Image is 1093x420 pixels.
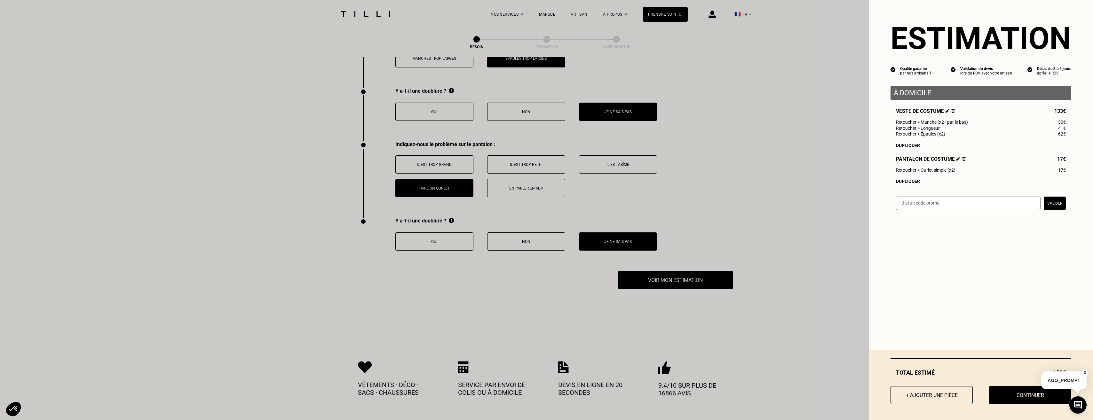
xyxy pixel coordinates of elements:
[891,369,1071,376] div: Total estimé
[896,120,968,125] span: Retoucher > Manche (x2 - par le bas)
[1054,108,1066,114] span: 133€
[1082,369,1088,376] button: X
[962,157,966,161] img: Supprimer
[1037,71,1071,75] div: après le RDV
[891,20,1071,56] section: Estimation
[951,109,955,113] img: Supprimer
[894,89,1068,97] p: À domicile
[960,66,1012,71] div: Validation du devis
[989,386,1071,404] button: Continuer
[960,71,1012,75] div: lors du RDV avec votre artisan
[891,66,896,72] img: icon list info
[951,66,956,72] img: icon list info
[896,197,1041,210] input: J‘ai un code promo
[1058,120,1066,125] span: 30€
[900,71,935,75] div: par nos artisans Tilli
[896,126,940,131] span: Retoucher > Longueur
[1057,156,1066,162] span: 17€
[896,167,955,173] span: Retoucher > Ourlet simple (x2)
[896,179,1066,184] div: Dupliquer
[1027,66,1033,72] img: icon list info
[1041,371,1087,389] p: AGO_PROMPT
[1058,126,1066,131] span: 41€
[896,108,955,114] span: Veste de costume
[896,143,1066,148] div: Dupliquer
[896,156,966,162] span: Pantalon de costume
[891,386,973,404] button: + Ajouter une pièce
[1058,131,1066,136] span: 62€
[946,109,950,113] img: Éditer
[1037,66,1071,71] div: Délais de 3 à 5 jours
[1044,197,1066,210] button: Valider
[900,66,935,71] div: Qualité garantie
[1058,167,1066,173] span: 17€
[956,157,961,161] img: Éditer
[896,131,945,136] span: Retoucher > Épaules (x2)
